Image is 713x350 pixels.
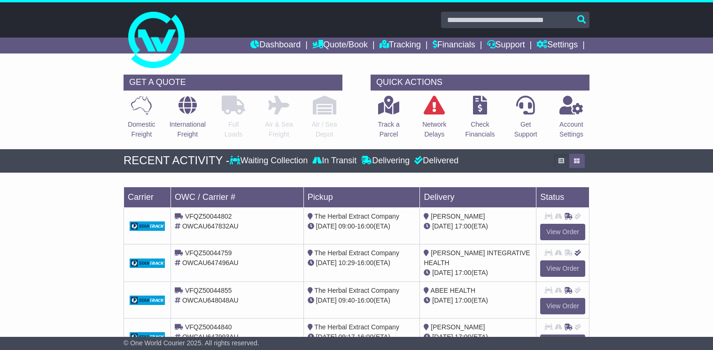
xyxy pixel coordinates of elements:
div: Delivered [412,156,458,166]
div: (ETA) [424,221,532,231]
span: The Herbal Extract Company [314,287,399,294]
span: [PERSON_NAME] [431,213,485,220]
a: DomesticFreight [127,95,155,145]
span: VFQZ50044802 [185,213,232,220]
span: 17:00 [455,333,471,341]
span: The Herbal Extract Company [314,213,399,220]
span: 16:00 [357,222,373,230]
span: VFQZ50044759 [185,249,232,257]
div: GET A QUOTE [124,75,342,91]
a: Tracking [380,38,421,53]
span: OWCAU647832AU [182,222,239,230]
span: 17:00 [455,269,471,276]
span: 09:40 [339,297,355,304]
a: CheckFinancials [465,95,495,145]
span: OWCAU647496AU [182,259,239,266]
div: - (ETA) [308,296,416,305]
p: Track a Parcel [378,120,400,139]
p: Account Settings [559,120,583,139]
span: 16:00 [357,259,373,266]
div: Delivering [359,156,412,166]
div: QUICK ACTIONS [371,75,589,91]
div: In Transit [310,156,359,166]
div: (ETA) [424,268,532,278]
a: View Order [540,298,585,314]
a: Support [487,38,525,53]
span: 17:00 [455,297,471,304]
span: The Herbal Extract Company [314,323,399,331]
span: © One World Courier 2025. All rights reserved. [124,339,259,347]
div: Waiting Collection [230,156,310,166]
span: 10:29 [339,259,355,266]
td: Carrier [124,187,171,207]
span: 16:00 [357,297,373,304]
span: [DATE] [316,297,337,304]
span: [DATE] [316,222,337,230]
a: GetSupport [514,95,538,145]
img: GetCarrierServiceDarkLogo [130,221,165,231]
span: 09:17 [339,333,355,341]
span: 17:00 [455,222,471,230]
div: RECENT ACTIVITY - [124,154,230,167]
span: [DATE] [432,297,453,304]
img: GetCarrierServiceDarkLogo [130,259,165,268]
span: 09:00 [339,222,355,230]
img: GetCarrierServiceDarkLogo [130,296,165,305]
span: [PERSON_NAME] INTEGRATIVE HEALTH [424,249,530,266]
span: [DATE] [316,259,337,266]
a: Financials [433,38,475,53]
div: - (ETA) [308,332,416,342]
span: [DATE] [432,269,453,276]
div: (ETA) [424,296,532,305]
p: Get Support [514,120,537,139]
td: OWC / Carrier # [171,187,304,207]
span: [DATE] [432,333,453,341]
p: Air & Sea Freight [265,120,293,139]
div: (ETA) [424,332,532,342]
span: VFQZ50044855 [185,287,232,294]
a: Dashboard [250,38,301,53]
div: - (ETA) [308,258,416,268]
td: Delivery [420,187,536,207]
span: [DATE] [316,333,337,341]
span: OWCAU648048AU [182,297,239,304]
a: NetworkDelays [422,95,447,145]
a: Settings [536,38,578,53]
img: GetCarrierServiceDarkLogo [130,332,165,342]
a: InternationalFreight [169,95,206,145]
td: Pickup [303,187,420,207]
p: Air / Sea Depot [312,120,337,139]
span: [PERSON_NAME] [431,323,485,331]
div: - (ETA) [308,221,416,231]
span: OWCAU647993AU [182,333,239,341]
a: Quote/Book [312,38,368,53]
a: View Order [540,224,585,240]
span: 16:00 [357,333,373,341]
span: The Herbal Extract Company [314,249,399,257]
a: Track aParcel [378,95,400,145]
a: View Order [540,260,585,277]
p: Full Loads [222,120,245,139]
p: Domestic Freight [128,120,155,139]
span: VFQZ50044840 [185,323,232,331]
span: [DATE] [432,222,453,230]
span: ABEE HEALTH [431,287,475,294]
a: AccountSettings [559,95,584,145]
p: Check Financials [465,120,495,139]
td: Status [536,187,589,207]
p: Network Delays [422,120,446,139]
p: International Freight [170,120,206,139]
